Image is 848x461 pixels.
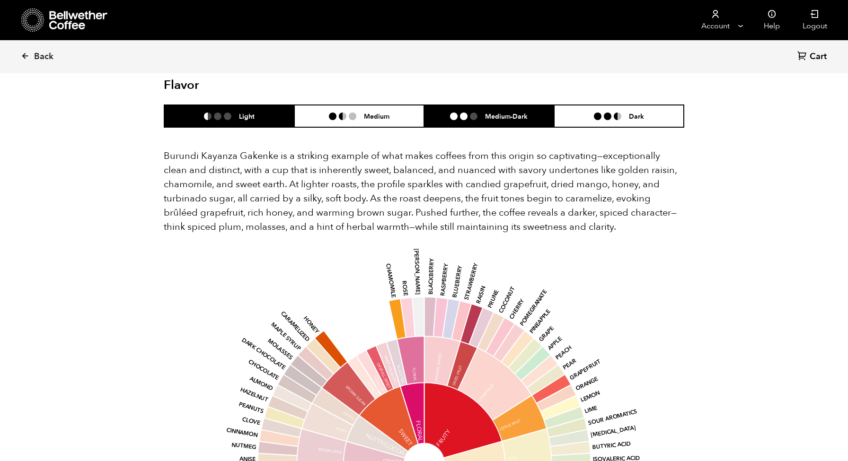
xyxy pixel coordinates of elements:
[810,51,827,62] span: Cart
[629,112,644,120] h6: Dark
[164,78,337,93] h2: Flavor
[485,112,528,120] h6: Medium-Dark
[239,112,255,120] h6: Light
[34,51,53,62] span: Back
[797,51,829,63] a: Cart
[164,149,684,234] p: Burundi Kayanza Gakenke is a striking example of what makes coffees from this origin so captivati...
[364,112,389,120] h6: Medium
